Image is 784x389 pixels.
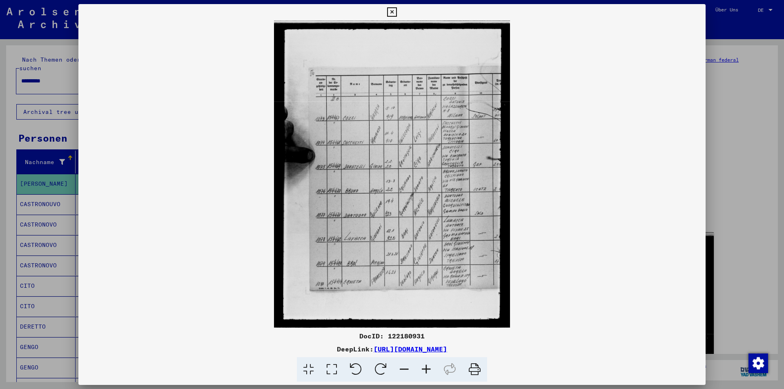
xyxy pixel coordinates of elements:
div: DeepLink: [78,344,706,354]
div: Zustimmung ändern [748,353,768,373]
img: Zustimmung ändern [748,353,768,373]
a: [URL][DOMAIN_NAME] [374,345,447,353]
img: 001.jpg [78,20,706,328]
div: DocID: 122180931 [78,331,706,341]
